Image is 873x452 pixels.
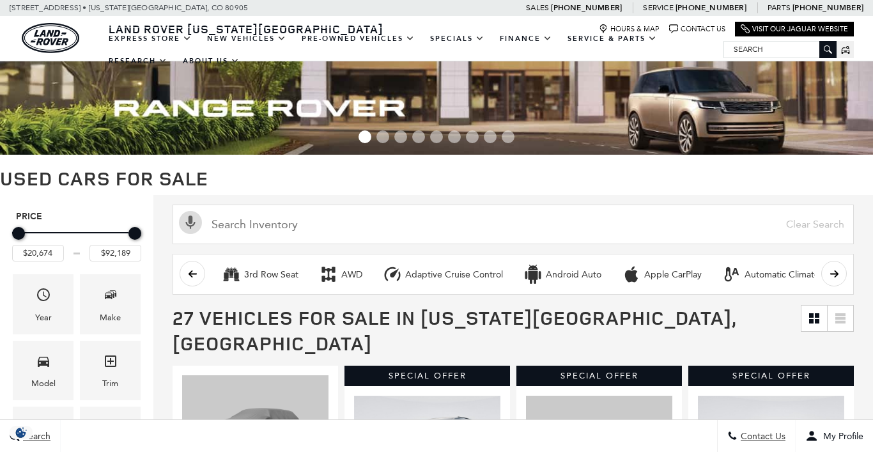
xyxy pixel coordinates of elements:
svg: Click to toggle on voice search [179,211,202,234]
div: MakeMake [80,274,141,334]
div: Automatic Climate Control [722,265,741,284]
span: Features [36,416,51,442]
span: Service [643,3,673,12]
div: 3rd Row Seat [244,269,298,281]
a: [PHONE_NUMBER] [792,3,863,13]
a: New Vehicles [199,27,294,50]
div: ModelModel [13,341,73,400]
input: Search [724,42,836,57]
span: Go to slide 4 [412,130,425,143]
a: [STREET_ADDRESS] • [US_STATE][GEOGRAPHIC_DATA], CO 80905 [10,3,248,12]
button: AWDAWD [312,261,369,288]
div: Apple CarPlay [644,269,702,281]
a: Specials [422,27,492,50]
input: Search Inventory [173,205,854,244]
h5: Price [16,211,137,222]
span: Go to slide 5 [430,130,443,143]
img: Land Rover [22,23,79,53]
a: land-rover [22,23,79,53]
div: Adaptive Cruise Control [405,269,503,281]
section: Click to Open Cookie Consent Modal [6,426,36,439]
div: TrimTrim [80,341,141,400]
a: EXPRESS STORE [101,27,199,50]
span: Go to slide 3 [394,130,407,143]
div: Android Auto [523,265,543,284]
div: Year [35,311,52,325]
span: Go to slide 7 [466,130,479,143]
div: Special Offer [516,366,682,386]
span: 27 Vehicles for Sale in [US_STATE][GEOGRAPHIC_DATA], [GEOGRAPHIC_DATA] [173,304,736,356]
a: Research [101,50,175,72]
div: Maximum Price [128,227,141,240]
div: AWD [319,265,338,284]
span: Contact Us [738,431,785,442]
div: Model [31,377,56,391]
span: Trim [103,350,118,377]
span: Parts [768,3,791,12]
span: My Profile [818,431,863,442]
div: Android Auto [546,269,601,281]
a: Land Rover [US_STATE][GEOGRAPHIC_DATA] [101,21,391,36]
nav: Main Navigation [101,27,723,72]
button: Automatic Climate ControlAutomatic Climate Control [715,261,859,288]
div: Make [100,311,121,325]
span: Year [36,284,51,310]
span: Sales [526,3,549,12]
span: Go to slide 8 [484,130,497,143]
input: Minimum [12,245,64,261]
a: Finance [492,27,560,50]
a: About Us [175,50,247,72]
div: Apple CarPlay [622,265,641,284]
button: 3rd Row Seat3rd Row Seat [215,261,305,288]
button: scroll right [821,261,847,286]
a: Contact Us [669,24,725,34]
span: Go to slide 2 [376,130,389,143]
div: Minimum Price [12,227,25,240]
span: Go to slide 1 [359,130,371,143]
button: Adaptive Cruise ControlAdaptive Cruise Control [376,261,510,288]
span: Go to slide 9 [502,130,514,143]
button: Apple CarPlayApple CarPlay [615,261,709,288]
div: Special Offer [688,366,854,386]
img: Opt-Out Icon [6,426,36,439]
span: Fueltype [103,416,118,442]
div: Adaptive Cruise Control [383,265,402,284]
div: Automatic Climate Control [745,269,852,281]
input: Maximum [89,245,141,261]
div: 3rd Row Seat [222,265,241,284]
a: Hours & Map [599,24,660,34]
button: Android AutoAndroid Auto [516,261,608,288]
a: Pre-Owned Vehicles [294,27,422,50]
a: Visit Our Jaguar Website [741,24,848,34]
button: Open user profile menu [796,420,873,452]
div: Trim [102,377,118,391]
span: Make [103,284,118,310]
span: Model [36,350,51,377]
button: scroll left [180,261,205,286]
a: [PHONE_NUMBER] [551,3,622,13]
a: [PHONE_NUMBER] [676,3,746,13]
div: Special Offer [344,366,510,386]
div: Price [12,222,141,261]
span: Land Rover [US_STATE][GEOGRAPHIC_DATA] [109,21,383,36]
div: AWD [341,269,362,281]
a: Service & Parts [560,27,665,50]
div: YearYear [13,274,73,334]
span: Go to slide 6 [448,130,461,143]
